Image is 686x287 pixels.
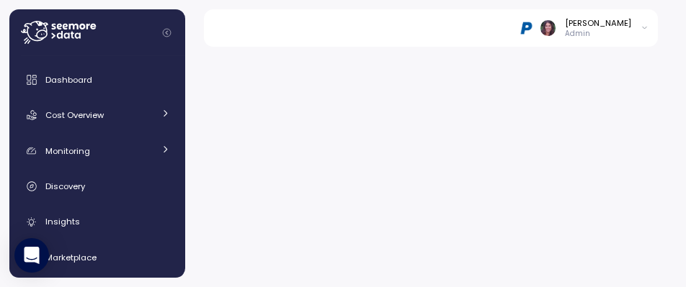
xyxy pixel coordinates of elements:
span: Insights [45,216,80,227]
a: Dashboard [15,65,179,94]
a: Marketplace [15,243,179,272]
span: Dashboard [45,74,92,86]
p: Admin [565,29,631,39]
span: Monitoring [45,145,90,157]
a: Discovery [15,172,179,201]
span: Cost Overview [45,109,104,121]
span: Marketplace [45,252,97,263]
div: [PERSON_NAME] [565,17,631,29]
a: Monitoring [15,137,179,165]
a: Insights [15,208,179,237]
button: Collapse navigation [158,27,176,38]
a: Cost Overview [15,101,179,129]
div: Open Intercom Messenger [14,238,49,273]
img: ACg8ocLDuIZlR5f2kIgtapDwVC7yp445s3OgbrQTIAV7qYj8P05r5pI=s96-c [540,20,556,35]
span: Discovery [45,181,85,192]
img: 68b03c81eca7ebbb46a2a292.PNG [519,20,534,35]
